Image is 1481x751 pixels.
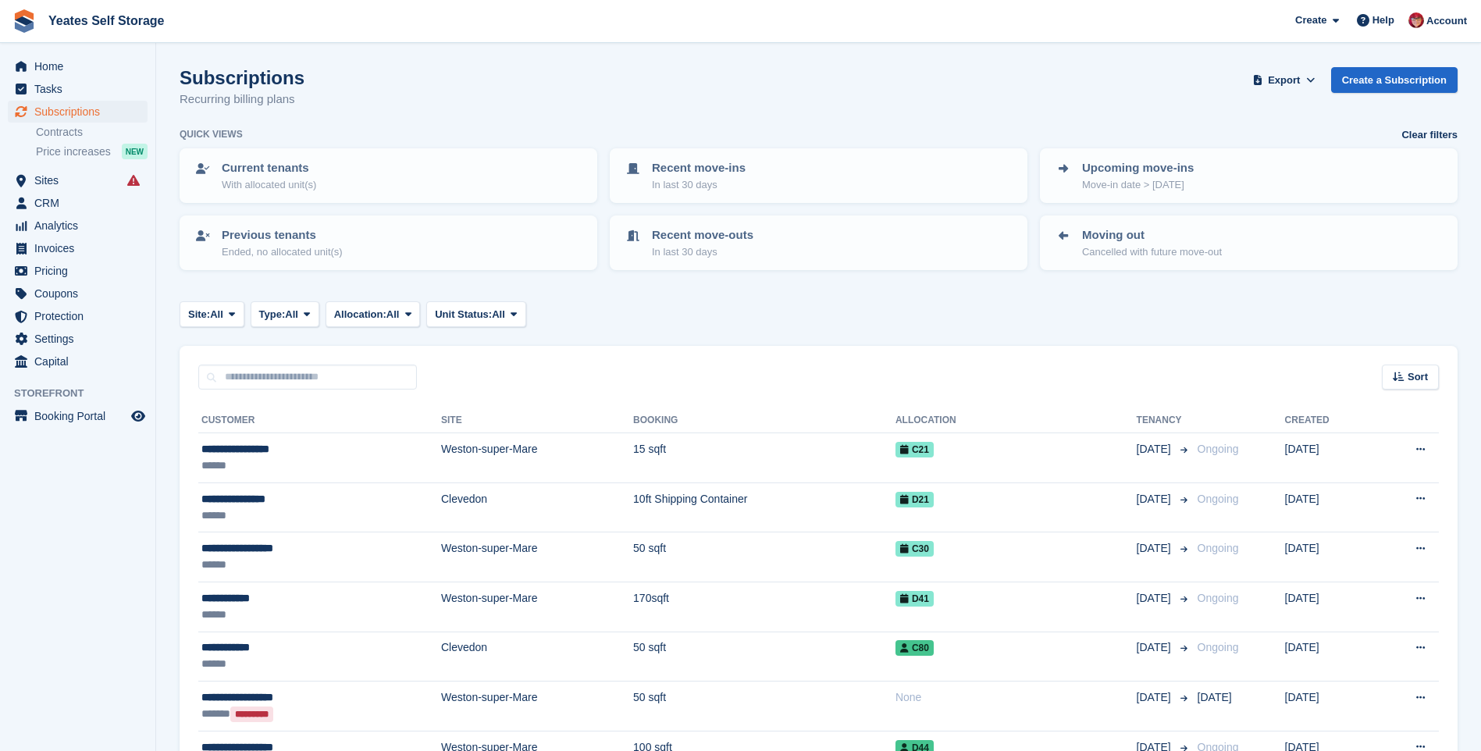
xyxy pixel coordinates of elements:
[386,307,400,322] span: All
[1137,441,1174,457] span: [DATE]
[611,150,1026,201] a: Recent move-ins In last 30 days
[8,169,148,191] a: menu
[1041,150,1456,201] a: Upcoming move-ins Move-in date > [DATE]
[34,101,128,123] span: Subscriptions
[633,682,895,731] td: 50 sqft
[441,632,633,682] td: Clevedon
[1198,493,1239,505] span: Ongoing
[441,582,633,632] td: Weston-super-Mare
[334,307,386,322] span: Allocation:
[222,159,316,177] p: Current tenants
[36,143,148,160] a: Price increases NEW
[1408,12,1424,28] img: Wendie Tanner
[1198,691,1232,703] span: [DATE]
[34,260,128,282] span: Pricing
[441,408,633,433] th: Site
[1198,542,1239,554] span: Ongoing
[12,9,36,33] img: stora-icon-8386f47178a22dfd0bd8f6a31ec36ba5ce8667c1dd55bd0f319d3a0aa187defe.svg
[34,78,128,100] span: Tasks
[8,101,148,123] a: menu
[34,55,128,77] span: Home
[14,386,155,401] span: Storefront
[1285,532,1374,582] td: [DATE]
[34,351,128,372] span: Capital
[1401,127,1458,143] a: Clear filters
[8,328,148,350] a: menu
[1285,433,1374,483] td: [DATE]
[1137,408,1191,433] th: Tenancy
[34,283,128,304] span: Coupons
[895,640,934,656] span: C80
[285,307,298,322] span: All
[633,532,895,582] td: 50 sqft
[1137,540,1174,557] span: [DATE]
[633,482,895,532] td: 10ft Shipping Container
[180,67,304,88] h1: Subscriptions
[8,260,148,282] a: menu
[1426,13,1467,29] span: Account
[895,408,1137,433] th: Allocation
[633,408,895,433] th: Booking
[1285,632,1374,682] td: [DATE]
[222,177,316,193] p: With allocated unit(s)
[633,582,895,632] td: 170sqft
[188,307,210,322] span: Site:
[1137,689,1174,706] span: [DATE]
[34,405,128,427] span: Booking Portal
[633,632,895,682] td: 50 sqft
[652,177,746,193] p: In last 30 days
[259,307,286,322] span: Type:
[34,328,128,350] span: Settings
[633,433,895,483] td: 15 sqft
[652,226,753,244] p: Recent move-outs
[492,307,505,322] span: All
[652,159,746,177] p: Recent move-ins
[1285,682,1374,731] td: [DATE]
[8,405,148,427] a: menu
[1285,408,1374,433] th: Created
[1408,369,1428,385] span: Sort
[895,689,1137,706] div: None
[8,192,148,214] a: menu
[181,150,596,201] a: Current tenants With allocated unit(s)
[1137,590,1174,607] span: [DATE]
[8,305,148,327] a: menu
[1041,217,1456,269] a: Moving out Cancelled with future move-out
[1082,159,1194,177] p: Upcoming move-ins
[36,125,148,140] a: Contracts
[129,407,148,425] a: Preview store
[42,8,171,34] a: Yeates Self Storage
[652,244,753,260] p: In last 30 days
[36,144,111,159] span: Price increases
[122,144,148,159] div: NEW
[34,215,128,237] span: Analytics
[127,174,140,187] i: Smart entry sync failures have occurred
[1268,73,1300,88] span: Export
[8,215,148,237] a: menu
[222,226,343,244] p: Previous tenants
[198,408,441,433] th: Customer
[441,682,633,731] td: Weston-super-Mare
[1082,244,1222,260] p: Cancelled with future move-out
[611,217,1026,269] a: Recent move-outs In last 30 days
[441,482,633,532] td: Clevedon
[1198,443,1239,455] span: Ongoing
[180,91,304,109] p: Recurring billing plans
[441,532,633,582] td: Weston-super-Mare
[326,301,421,327] button: Allocation: All
[435,307,492,322] span: Unit Status:
[1198,592,1239,604] span: Ongoing
[895,492,934,507] span: D21
[34,192,128,214] span: CRM
[8,351,148,372] a: menu
[222,244,343,260] p: Ended, no allocated unit(s)
[1285,582,1374,632] td: [DATE]
[1250,67,1319,93] button: Export
[34,237,128,259] span: Invoices
[1082,177,1194,193] p: Move-in date > [DATE]
[8,283,148,304] a: menu
[1137,639,1174,656] span: [DATE]
[180,301,244,327] button: Site: All
[895,442,934,457] span: C21
[8,55,148,77] a: menu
